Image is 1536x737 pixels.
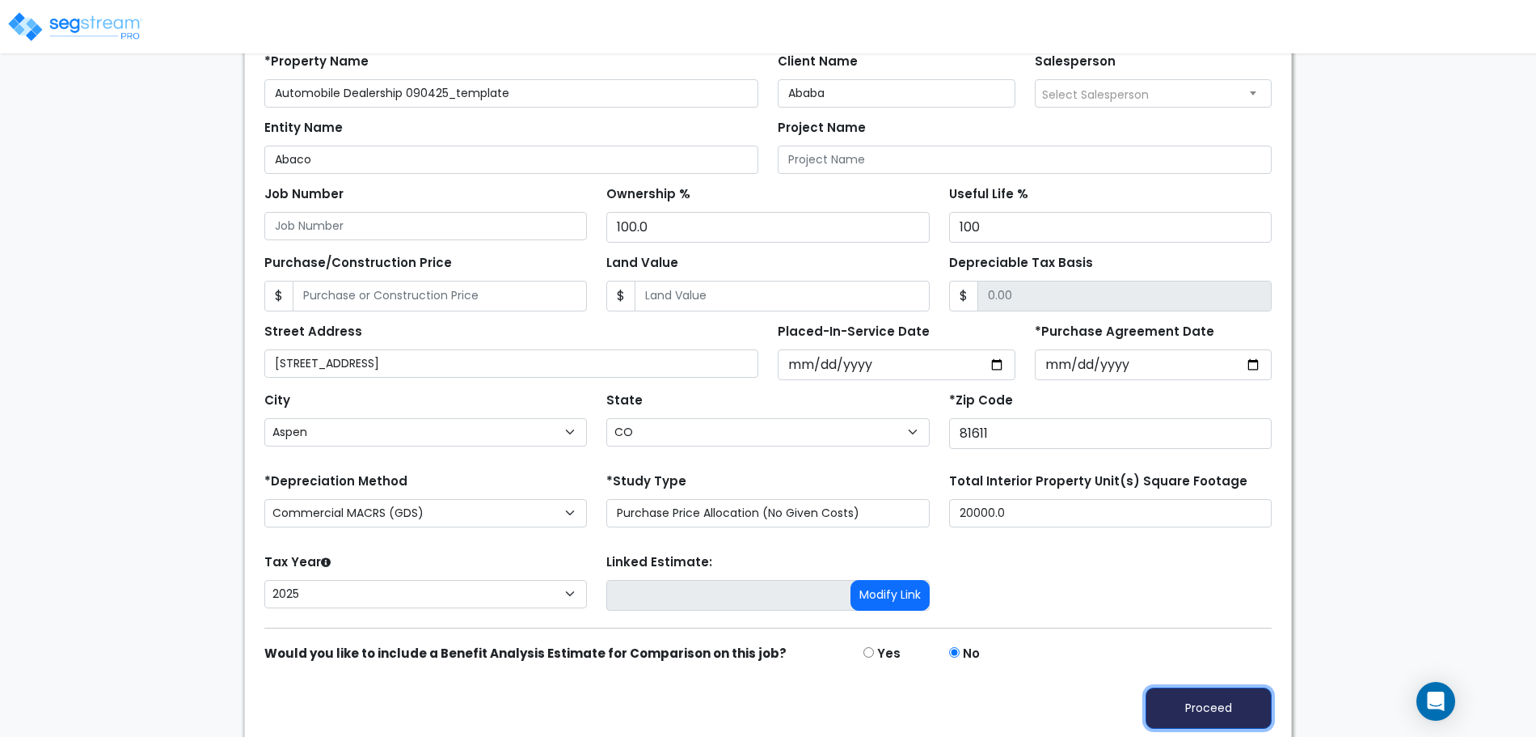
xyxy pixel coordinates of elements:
[949,472,1247,491] label: Total Interior Property Unit(s) Square Footage
[1042,87,1149,103] span: Select Salesperson
[606,212,929,243] input: Ownership %
[635,281,929,311] input: Land Value
[264,146,758,174] input: Entity Name
[778,79,1015,108] input: Client Name
[877,645,901,663] label: Yes
[1035,53,1116,71] label: Salesperson
[264,392,290,410] label: City
[264,53,369,71] label: *Property Name
[949,281,978,311] span: $
[264,119,343,138] label: Entity Name
[977,281,1272,311] input: 0.00
[1035,349,1272,380] input: Purchase Date
[949,254,1093,273] label: Depreciable Tax Basis
[264,79,758,108] input: Property Name
[606,281,635,311] span: $
[778,119,866,138] label: Project Name
[606,472,686,491] label: *Study Type
[264,553,331,572] label: Tax Year
[850,580,930,611] button: Modify Link
[606,254,678,273] label: Land Value
[264,281,293,311] span: $
[6,11,144,43] img: logo_pro_r.png
[949,418,1272,449] input: Zip Code
[264,254,452,273] label: Purchase/Construction Price
[963,645,980,663] label: No
[1035,323,1214,341] label: *Purchase Agreement Date
[293,281,587,311] input: Purchase or Construction Price
[1416,682,1455,721] div: Open Intercom Messenger
[949,212,1272,243] input: Useful Life %
[606,553,712,572] label: Linked Estimate:
[949,499,1272,527] input: total square foot
[264,323,362,341] label: Street Address
[264,349,758,378] input: Street Address
[606,392,643,410] label: State
[264,645,787,662] strong: Would you like to include a Benefit Analysis Estimate for Comparison on this job?
[949,185,1028,204] label: Useful Life %
[949,392,1013,410] label: *Zip Code
[1146,688,1272,729] button: Proceed
[264,472,407,491] label: *Depreciation Method
[264,185,344,204] label: Job Number
[778,146,1272,174] input: Project Name
[264,212,587,240] input: Job Number
[778,323,930,341] label: Placed-In-Service Date
[606,185,690,204] label: Ownership %
[778,53,858,71] label: Client Name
